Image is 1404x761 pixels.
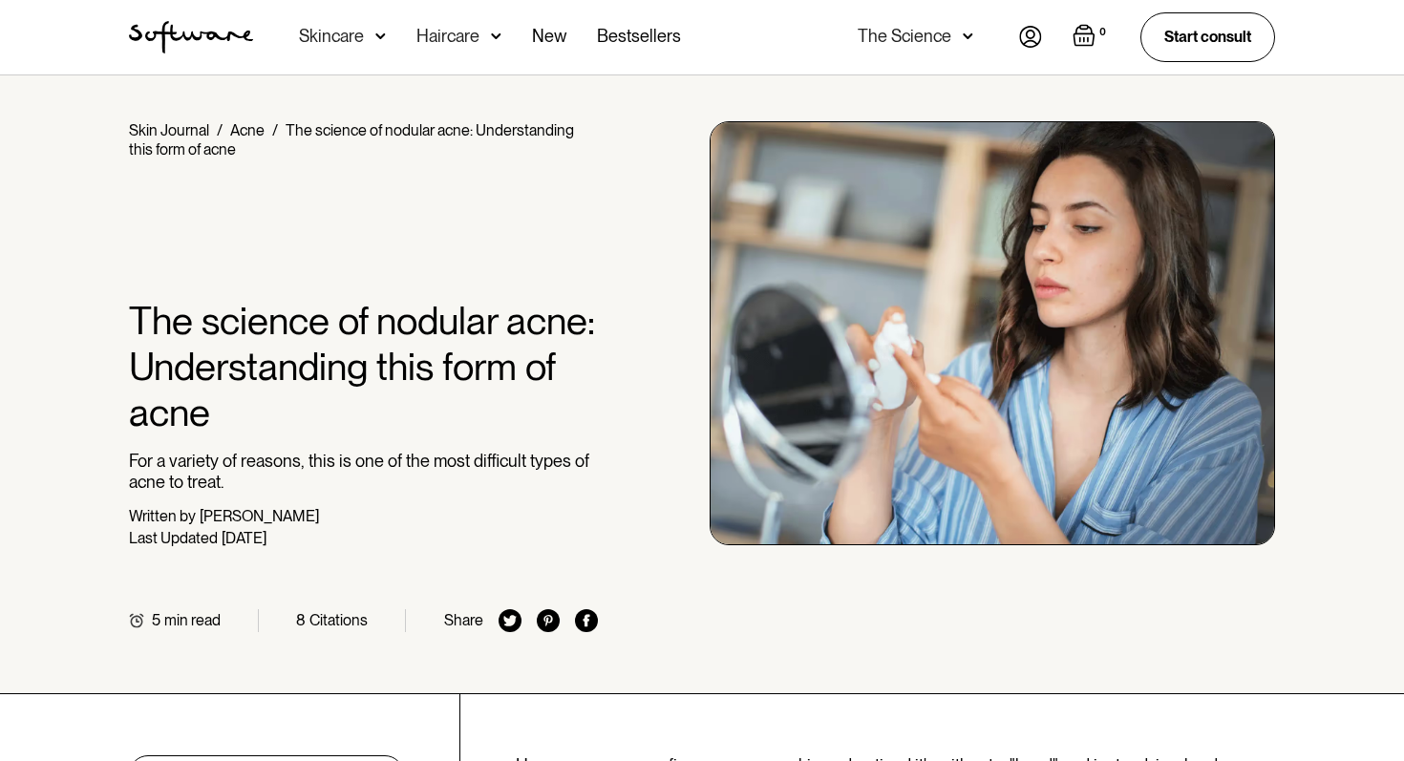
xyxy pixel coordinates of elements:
[375,27,386,46] img: arrow down
[129,529,218,547] div: Last Updated
[1073,24,1110,51] a: Open empty cart
[164,611,221,629] div: min read
[217,121,223,139] div: /
[858,27,951,46] div: The Science
[200,507,319,525] div: [PERSON_NAME]
[152,611,160,629] div: 5
[416,27,479,46] div: Haircare
[272,121,278,139] div: /
[230,121,265,139] a: Acne
[491,27,501,46] img: arrow down
[537,609,560,632] img: pinterest icon
[129,121,209,139] a: Skin Journal
[129,451,598,492] p: For a variety of reasons, this is one of the most difficult types of acne to treat.
[129,21,253,53] img: Software Logo
[299,27,364,46] div: Skincare
[499,609,521,632] img: twitter icon
[309,611,368,629] div: Citations
[444,611,483,629] div: Share
[575,609,598,632] img: facebook icon
[296,611,306,629] div: 8
[129,507,196,525] div: Written by
[1096,24,1110,41] div: 0
[129,121,574,159] div: The science of nodular acne: Understanding this form of acne
[129,298,598,435] h1: The science of nodular acne: Understanding this form of acne
[222,529,266,547] div: [DATE]
[1140,12,1275,61] a: Start consult
[129,21,253,53] a: home
[963,27,973,46] img: arrow down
